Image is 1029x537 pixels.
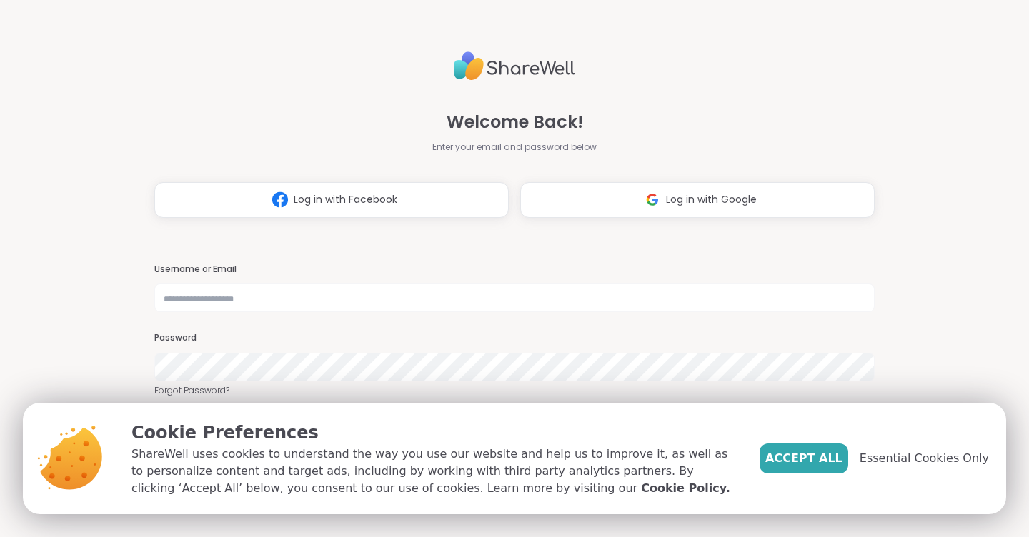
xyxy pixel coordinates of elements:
h3: Username or Email [154,264,875,276]
img: ShareWell Logomark [267,186,294,213]
span: Essential Cookies Only [860,450,989,467]
img: ShareWell Logomark [639,186,666,213]
h3: Password [154,332,875,344]
span: Accept All [765,450,842,467]
span: Log in with Google [666,192,757,207]
p: Cookie Preferences [131,420,737,446]
p: ShareWell uses cookies to understand the way you use our website and help us to improve it, as we... [131,446,737,497]
button: Log in with Facebook [154,182,509,218]
span: Welcome Back! [447,109,583,135]
img: ShareWell Logo [454,46,575,86]
button: Accept All [760,443,848,473]
a: Forgot Password? [154,384,875,397]
span: Enter your email and password below [432,141,597,154]
button: Log in with Google [520,182,875,218]
a: Cookie Policy. [641,480,730,497]
span: Log in with Facebook [294,192,397,207]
